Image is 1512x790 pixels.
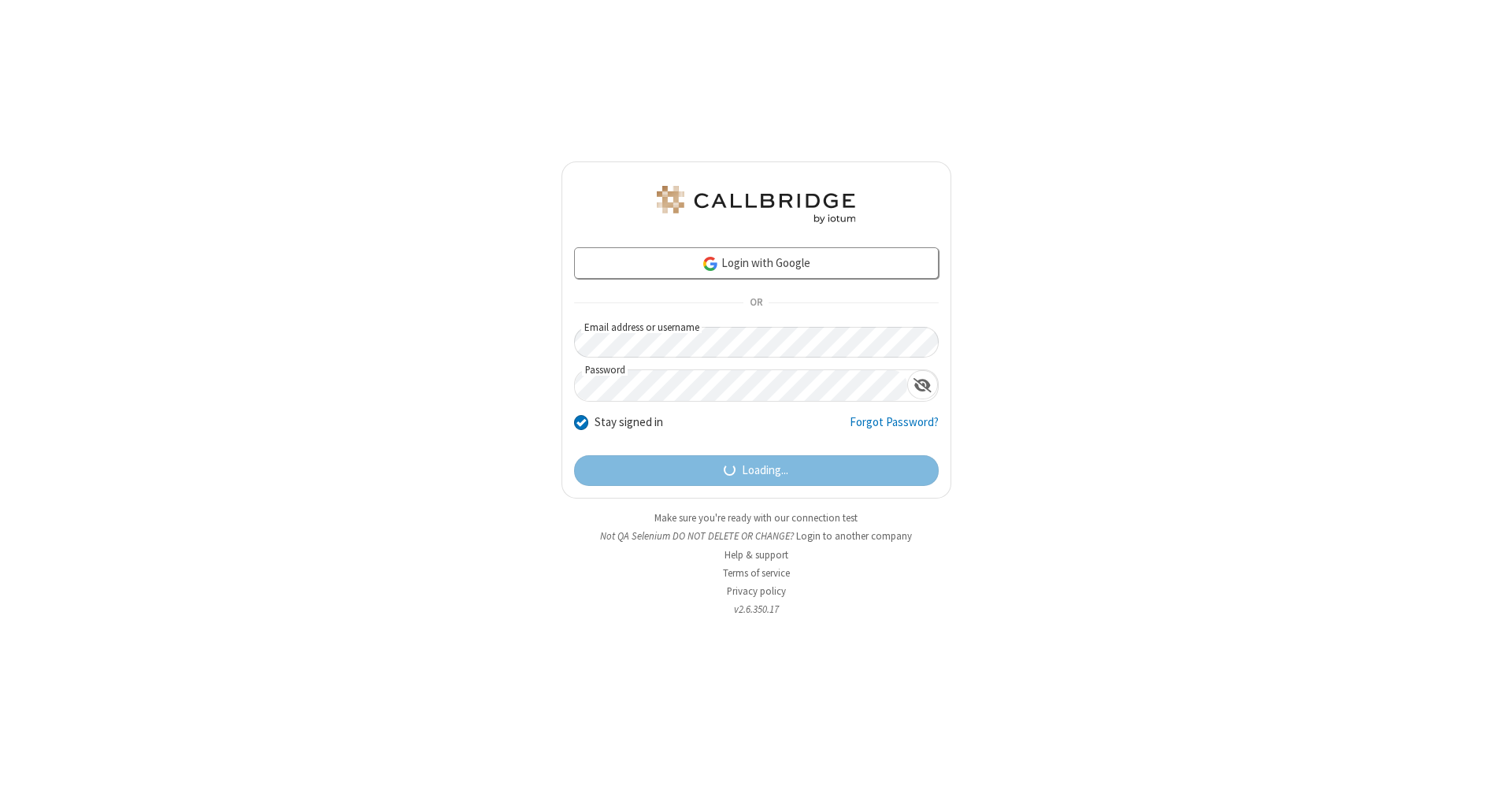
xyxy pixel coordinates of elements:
a: Privacy policy [727,584,786,598]
label: Stay signed in [595,414,663,432]
a: Forgot Password? [850,414,939,443]
input: Password [575,370,907,401]
img: google-icon.png [702,255,719,273]
img: QA Selenium DO NOT DELETE OR CHANGE [654,186,858,224]
a: Terms of service [723,566,790,580]
input: Email address or username [574,327,939,358]
a: Make sure you're ready with our connection test [654,511,858,525]
button: Login to another company [796,529,912,543]
button: Loading... [574,455,939,487]
li: v2.6.350.17 [561,602,951,617]
a: Login with Google [574,247,939,279]
a: Help & support [724,548,788,562]
span: Loading... [742,462,788,480]
div: Show password [907,370,938,399]
li: Not QA Selenium DO NOT DELETE OR CHANGE? [561,529,951,543]
span: OR [743,292,769,314]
